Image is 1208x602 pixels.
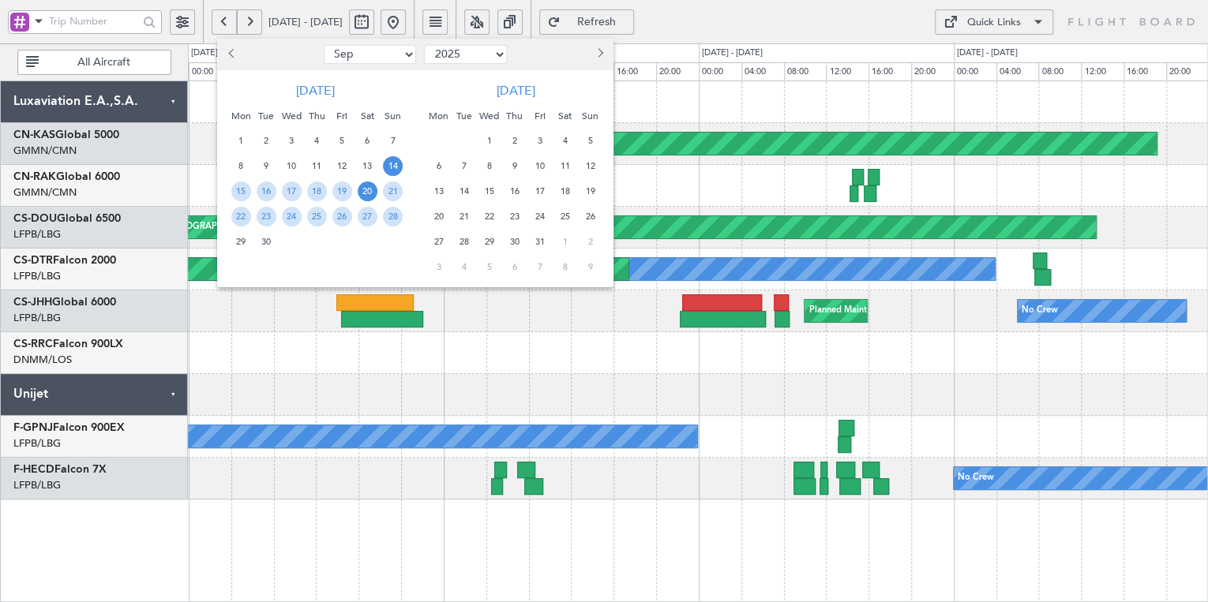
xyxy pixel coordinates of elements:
[527,154,552,179] div: 10-10-2025
[383,181,403,201] span: 21
[501,255,527,280] div: 6-11-2025
[228,179,253,204] div: 15-9-2025
[530,257,550,277] span: 7
[282,131,302,151] span: 3
[527,103,552,129] div: Fri
[479,207,499,226] span: 22
[424,45,507,64] select: Select year
[527,204,552,230] div: 24-10-2025
[451,230,476,255] div: 28-10-2025
[454,232,474,252] span: 28
[580,156,600,176] span: 12
[527,129,552,154] div: 3-10-2025
[355,103,380,129] div: Sat
[505,232,524,252] span: 30
[307,156,327,176] span: 11
[501,179,527,204] div: 16-10-2025
[555,156,575,176] span: 11
[530,131,550,151] span: 3
[332,156,352,176] span: 12
[380,103,405,129] div: Sun
[257,232,276,252] span: 30
[527,230,552,255] div: 31-10-2025
[332,207,352,226] span: 26
[555,131,575,151] span: 4
[231,156,251,176] span: 8
[304,204,329,230] div: 25-9-2025
[355,179,380,204] div: 20-9-2025
[451,179,476,204] div: 14-10-2025
[577,129,602,154] div: 5-10-2025
[476,204,501,230] div: 22-10-2025
[580,232,600,252] span: 2
[231,181,251,201] span: 15
[530,181,550,201] span: 17
[577,255,602,280] div: 9-11-2025
[380,179,405,204] div: 21-9-2025
[501,154,527,179] div: 9-10-2025
[307,207,327,226] span: 25
[257,207,276,226] span: 23
[479,131,499,151] span: 1
[555,257,575,277] span: 8
[253,154,279,179] div: 9-9-2025
[324,45,416,64] select: Select month
[253,129,279,154] div: 2-9-2025
[231,207,251,226] span: 22
[577,154,602,179] div: 12-10-2025
[505,207,524,226] span: 23
[304,103,329,129] div: Thu
[282,207,302,226] span: 24
[380,204,405,230] div: 28-9-2025
[355,154,380,179] div: 13-9-2025
[552,154,577,179] div: 11-10-2025
[355,129,380,154] div: 6-9-2025
[501,230,527,255] div: 30-10-2025
[454,181,474,201] span: 14
[279,154,304,179] div: 10-9-2025
[591,42,608,67] button: Next month
[429,156,448,176] span: 6
[426,103,451,129] div: Mon
[358,156,377,176] span: 13
[580,257,600,277] span: 9
[279,129,304,154] div: 3-9-2025
[380,129,405,154] div: 7-9-2025
[329,154,355,179] div: 12-9-2025
[253,179,279,204] div: 16-9-2025
[426,230,451,255] div: 27-10-2025
[332,131,352,151] span: 5
[451,255,476,280] div: 4-11-2025
[358,181,377,201] span: 20
[304,179,329,204] div: 18-9-2025
[429,232,448,252] span: 27
[253,230,279,255] div: 30-9-2025
[355,204,380,230] div: 27-9-2025
[577,230,602,255] div: 2-11-2025
[429,181,448,201] span: 13
[527,255,552,280] div: 7-11-2025
[429,207,448,226] span: 20
[329,129,355,154] div: 5-9-2025
[228,230,253,255] div: 29-9-2025
[527,179,552,204] div: 17-10-2025
[279,103,304,129] div: Wed
[501,129,527,154] div: 2-10-2025
[530,232,550,252] span: 31
[476,230,501,255] div: 29-10-2025
[329,103,355,129] div: Fri
[555,232,575,252] span: 1
[476,255,501,280] div: 5-11-2025
[257,156,276,176] span: 9
[228,129,253,154] div: 1-9-2025
[329,204,355,230] div: 26-9-2025
[307,181,327,201] span: 18
[307,131,327,151] span: 4
[552,179,577,204] div: 18-10-2025
[479,156,499,176] span: 8
[223,42,241,67] button: Previous month
[552,230,577,255] div: 1-11-2025
[501,204,527,230] div: 23-10-2025
[577,103,602,129] div: Sun
[257,131,276,151] span: 2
